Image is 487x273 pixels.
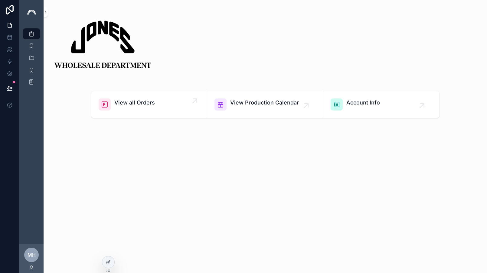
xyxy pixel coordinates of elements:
span: View all Orders [114,98,155,107]
div: scrollable content [19,24,44,95]
a: View Production Calendar [207,91,323,118]
img: 27901-JonesWD_2in.png [52,14,153,74]
span: Account Info [346,98,380,107]
a: View all Orders [91,91,207,118]
span: MH [28,251,36,259]
a: Account Info [323,91,439,118]
img: App logo [27,7,36,17]
span: View Production Calendar [230,98,299,107]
